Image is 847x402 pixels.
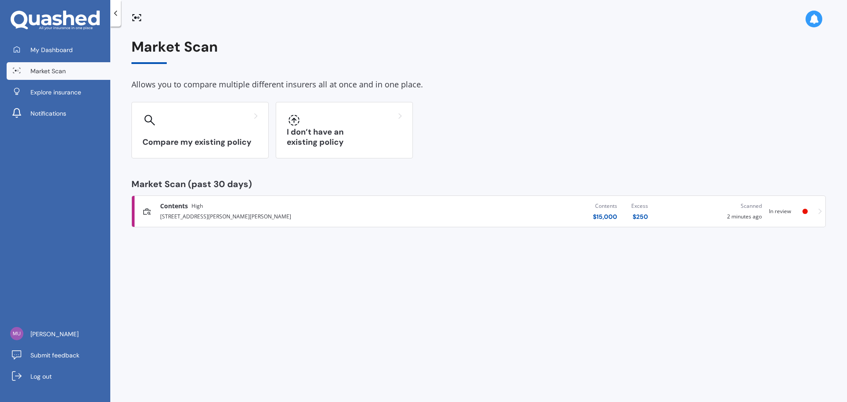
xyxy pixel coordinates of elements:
[30,372,52,381] span: Log out
[160,210,399,221] div: [STREET_ADDRESS][PERSON_NAME][PERSON_NAME]
[131,78,826,91] div: Allows you to compare multiple different insurers all at once and in one place.
[593,202,617,210] div: Contents
[30,330,79,338] span: [PERSON_NAME]
[769,207,791,215] span: In review
[287,127,402,147] h3: I don’t have an existing policy
[7,346,110,364] a: Submit feedback
[160,202,188,210] span: Contents
[7,62,110,80] a: Market Scan
[7,105,110,122] a: Notifications
[30,351,79,360] span: Submit feedback
[30,88,81,97] span: Explore insurance
[631,202,648,210] div: Excess
[631,212,648,221] div: $ 250
[191,202,203,210] span: High
[30,45,73,54] span: My Dashboard
[724,202,762,210] div: Scanned
[131,180,826,188] div: Market Scan (past 30 days)
[7,83,110,101] a: Explore insurance
[7,325,110,343] a: [PERSON_NAME]
[724,202,762,221] div: 2 minutes ago
[30,67,66,75] span: Market Scan
[7,368,110,385] a: Log out
[30,109,66,118] span: Notifications
[131,195,826,227] a: ContentsHigh[STREET_ADDRESS][PERSON_NAME][PERSON_NAME]Contents$15,000Excess$250Scanned2 minutes a...
[10,327,23,340] img: d3d0b061efff0ff590eb9faf206e7f16
[131,39,826,64] div: Market Scan
[7,41,110,59] a: My Dashboard
[593,212,617,221] div: $ 15,000
[142,137,258,147] h3: Compare my existing policy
